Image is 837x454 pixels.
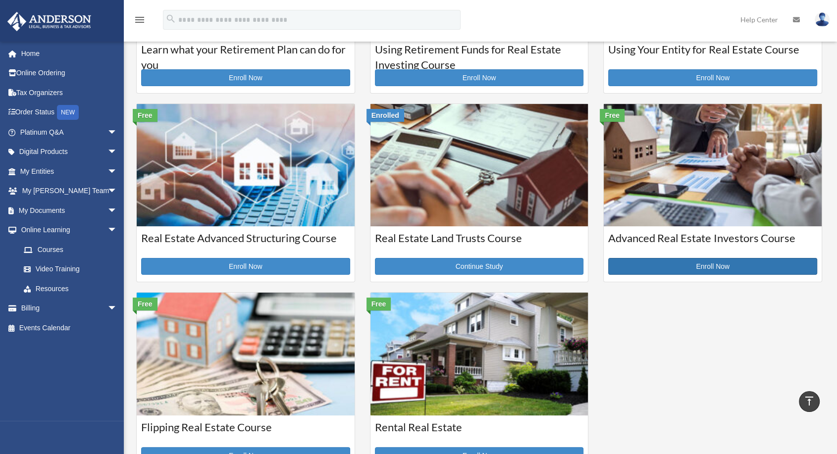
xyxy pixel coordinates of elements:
a: Resources [14,279,132,299]
a: Enroll Now [141,69,350,86]
a: Order StatusNEW [7,102,132,123]
a: Platinum Q&Aarrow_drop_down [7,122,132,142]
div: Enrolled [366,109,404,122]
span: arrow_drop_down [107,122,127,143]
h3: Real Estate Land Trusts Course [375,231,584,255]
i: vertical_align_top [803,395,815,407]
img: Anderson Advisors Platinum Portal [4,12,94,31]
span: arrow_drop_down [107,181,127,202]
a: Enroll Now [608,69,817,86]
a: Online Learningarrow_drop_down [7,220,132,240]
a: Enroll Now [375,69,584,86]
span: arrow_drop_down [107,142,127,162]
h3: Using Retirement Funds for Real Estate Investing Course [375,42,584,67]
a: Courses [14,240,127,259]
a: menu [134,17,146,26]
span: arrow_drop_down [107,161,127,182]
a: Enroll Now [141,258,350,275]
a: My Entitiesarrow_drop_down [7,161,132,181]
a: Home [7,44,132,63]
span: arrow_drop_down [107,299,127,319]
h3: Advanced Real Estate Investors Course [608,231,817,255]
div: Free [366,298,391,310]
h3: Flipping Real Estate Course [141,420,350,445]
i: menu [134,14,146,26]
h3: Rental Real Estate [375,420,584,445]
a: Tax Organizers [7,83,132,102]
a: My Documentsarrow_drop_down [7,201,132,220]
a: Video Training [14,259,132,279]
a: vertical_align_top [799,391,820,412]
img: User Pic [815,12,830,27]
a: Enroll Now [608,258,817,275]
h3: Using Your Entity for Real Estate Course [608,42,817,67]
span: arrow_drop_down [107,220,127,241]
a: Billingarrow_drop_down [7,299,132,318]
div: Free [133,109,157,122]
h3: Real Estate Advanced Structuring Course [141,231,350,255]
a: Digital Productsarrow_drop_down [7,142,132,162]
div: Free [600,109,625,122]
h3: Learn what your Retirement Plan can do for you [141,42,350,67]
i: search [165,13,176,24]
span: arrow_drop_down [107,201,127,221]
a: Online Ordering [7,63,132,83]
div: Free [133,298,157,310]
div: NEW [57,105,79,120]
a: Continue Study [375,258,584,275]
a: Events Calendar [7,318,132,338]
a: My [PERSON_NAME] Teamarrow_drop_down [7,181,132,201]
